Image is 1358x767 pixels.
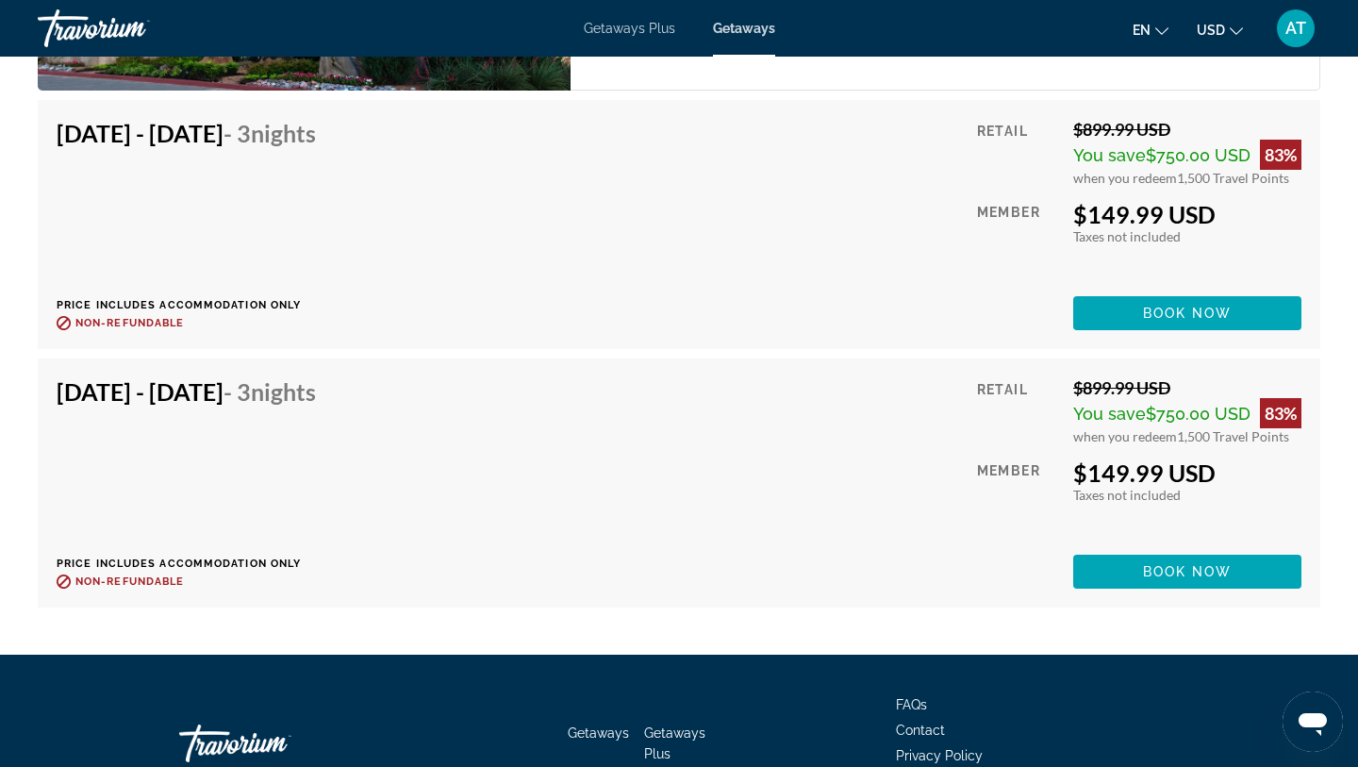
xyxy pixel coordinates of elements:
p: Price includes accommodation only [57,299,330,311]
span: Non-refundable [75,575,184,588]
span: $750.00 USD [1146,145,1250,165]
span: Taxes not included [1073,228,1181,244]
div: $149.99 USD [1073,459,1301,487]
h4: [DATE] - [DATE] [57,119,316,147]
span: 1,500 Travel Points [1177,170,1289,186]
a: Privacy Policy [896,748,983,763]
span: en [1133,23,1151,38]
div: $899.99 USD [1073,119,1301,140]
button: Change currency [1197,16,1243,43]
p: Price includes accommodation only [57,558,330,570]
div: Member [977,459,1059,541]
div: Member [977,200,1059,282]
span: Nights [251,377,316,406]
iframe: Button to launch messaging window [1283,692,1343,752]
span: when you redeem [1073,170,1177,186]
span: 1,500 Travel Points [1177,428,1289,444]
a: Getaways Plus [584,21,675,36]
span: when you redeem [1073,428,1177,444]
a: FAQs [896,697,927,712]
button: Book now [1073,296,1301,330]
a: Travorium [38,4,226,53]
span: Book now [1143,306,1233,321]
h4: [DATE] - [DATE] [57,377,316,406]
span: - 3 [224,377,316,406]
a: Getaways [568,725,629,741]
span: - 3 [224,119,316,147]
div: $899.99 USD [1073,377,1301,398]
button: Book now [1073,555,1301,589]
span: AT [1285,19,1306,38]
a: Getaways [713,21,775,36]
span: USD [1197,23,1225,38]
span: You save [1073,145,1146,165]
div: Retail [977,377,1059,444]
span: $750.00 USD [1146,404,1250,424]
button: Change language [1133,16,1168,43]
div: 83% [1260,398,1301,428]
span: Taxes not included [1073,487,1181,503]
span: Non-refundable [75,317,184,329]
a: Getaways Plus [644,725,705,761]
span: You save [1073,404,1146,424]
button: User Menu [1271,8,1320,48]
div: 83% [1260,140,1301,170]
span: Book now [1143,564,1233,579]
a: Contact [896,723,945,738]
span: Nights [251,119,316,147]
div: Retail [977,119,1059,186]
div: $149.99 USD [1073,200,1301,228]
